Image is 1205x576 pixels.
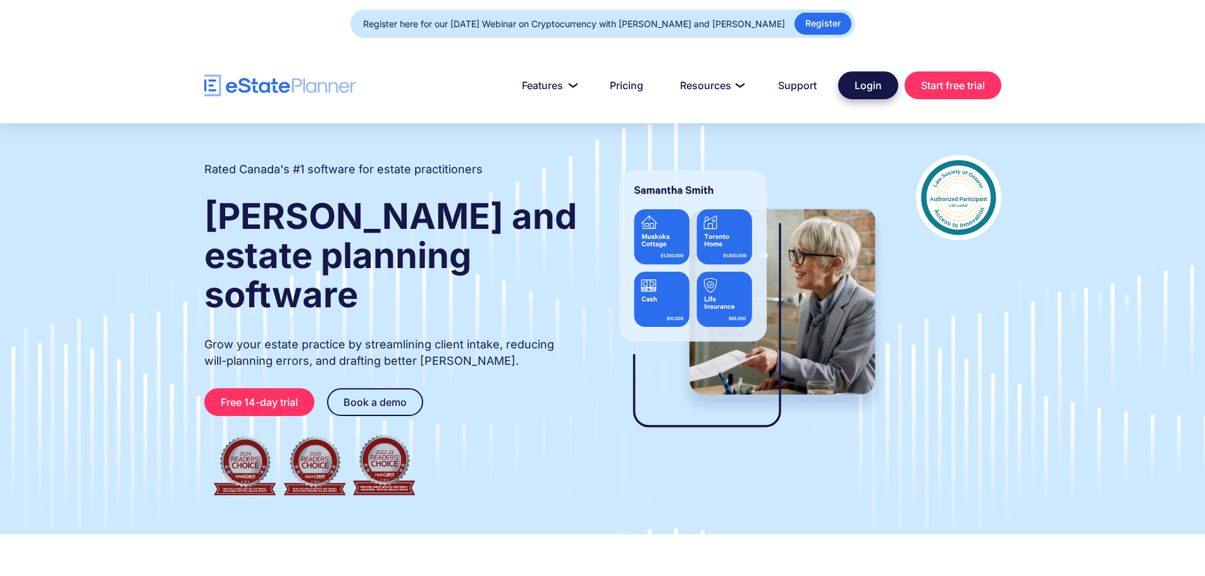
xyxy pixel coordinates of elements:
[794,13,851,35] a: Register
[665,73,757,98] a: Resources
[595,73,658,98] a: Pricing
[507,73,588,98] a: Features
[204,195,577,316] strong: [PERSON_NAME] and estate planning software
[905,71,1001,99] a: Start free trial
[604,155,891,452] img: estate planner showing wills to their clients, using eState Planner, a leading estate planning so...
[204,75,356,97] a: home
[204,388,314,416] a: Free 14-day trial
[363,15,785,33] div: Register here for our [DATE] Webinar on Cryptocurrency with [PERSON_NAME] and [PERSON_NAME]
[838,71,898,99] a: Login
[763,73,832,98] a: Support
[327,388,423,416] a: Book a demo
[204,336,579,369] p: Grow your estate practice by streamlining client intake, reducing will-planning errors, and draft...
[204,161,483,178] h2: Rated Canada's #1 software for estate practitioners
